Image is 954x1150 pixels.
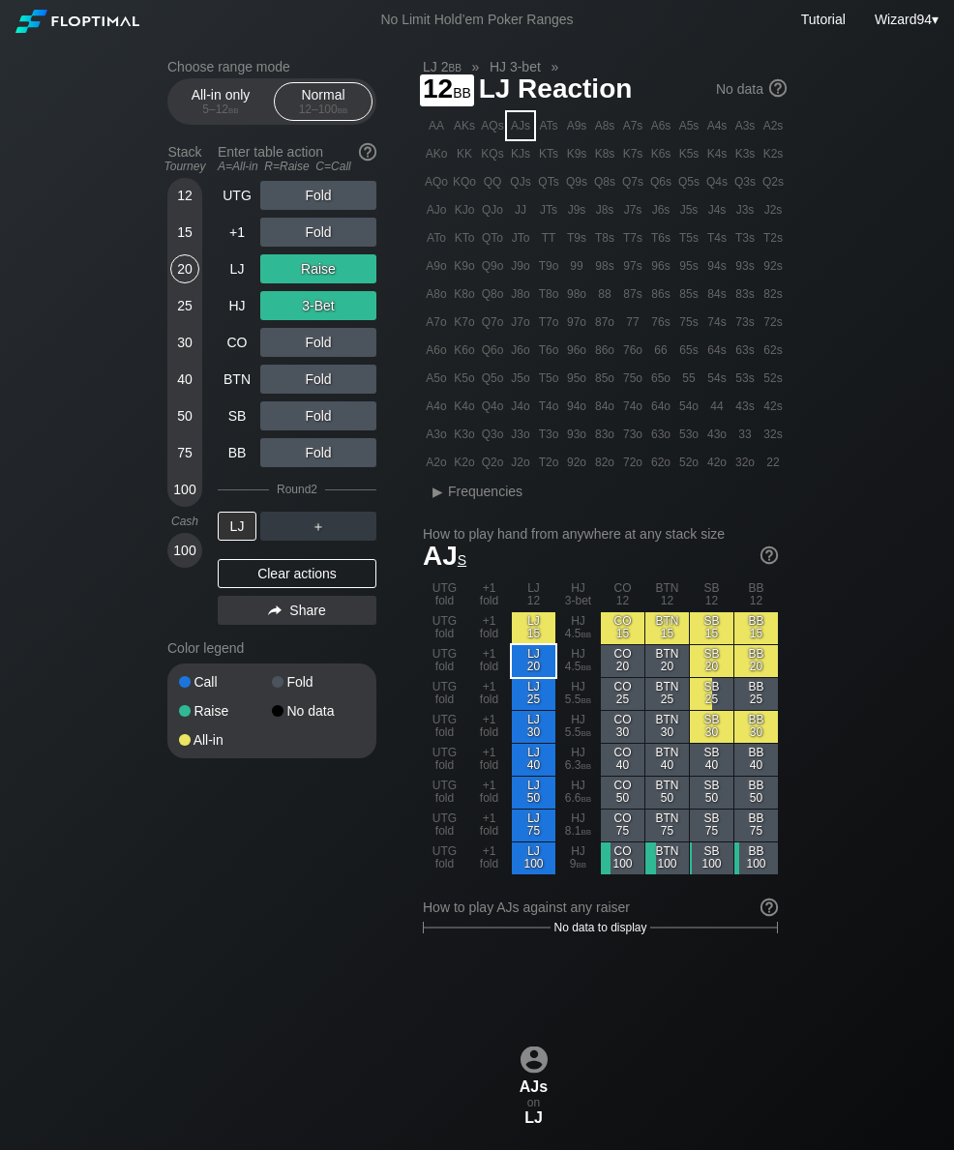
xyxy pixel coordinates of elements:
[690,579,733,611] div: SB 12
[462,59,490,74] span: »
[731,252,759,280] div: 93s
[563,252,590,280] div: 99
[218,218,256,247] div: +1
[423,526,778,542] h2: How to play hand from anywhere at any stack size
[218,291,256,320] div: HJ
[716,81,787,99] div: No data
[645,579,689,611] div: BTN 12
[423,541,466,571] span: AJ
[218,512,256,541] div: LJ
[180,103,261,116] div: 5 – 12
[512,579,555,611] div: LJ 12
[479,309,506,336] div: Q7o
[283,103,364,116] div: 12 – 100
[351,12,602,32] div: No Limit Hold’em Poker Ranges
[647,365,674,392] div: 65o
[260,365,376,394] div: Fold
[218,596,376,625] div: Share
[451,252,478,280] div: K9o
[160,515,210,528] div: Cash
[734,612,778,644] div: BB 15
[645,711,689,743] div: BTN 30
[591,449,618,476] div: 82o
[170,438,199,467] div: 75
[647,393,674,420] div: 64o
[591,365,618,392] div: 85o
[535,337,562,364] div: T6o
[563,168,590,195] div: Q9s
[179,704,272,718] div: Raise
[760,140,787,167] div: K2s
[487,58,544,75] span: HJ 3-bet
[760,112,787,139] div: A2s
[556,612,600,644] div: HJ 4.5
[690,612,733,644] div: SB 15
[690,678,733,710] div: SB 25
[675,224,702,251] div: T5s
[357,141,378,162] img: help.32db89a4.svg
[760,280,787,308] div: 82s
[448,59,461,74] span: bb
[556,678,600,710] div: HJ 5.5
[563,309,590,336] div: 97o
[507,168,534,195] div: QJs
[423,140,450,167] div: AKo
[619,196,646,223] div: J7s
[507,337,534,364] div: J6o
[541,59,569,74] span: »
[675,393,702,420] div: 54o
[507,365,534,392] div: J5o
[647,309,674,336] div: 76s
[760,365,787,392] div: 52s
[451,224,478,251] div: KTo
[458,547,466,569] span: s
[703,393,730,420] div: 44
[218,136,376,181] div: Enter table action
[268,605,282,616] img: share.864f2f62.svg
[218,559,376,588] div: Clear actions
[731,393,759,420] div: 43s
[218,181,256,210] div: UTG
[476,74,636,106] span: LJ Reaction
[731,280,759,308] div: 83s
[619,224,646,251] div: T7s
[581,725,592,739] span: bb
[535,393,562,420] div: T4o
[675,337,702,364] div: 65s
[507,280,534,308] div: J8o
[423,337,450,364] div: A6o
[647,112,674,139] div: A6s
[731,337,759,364] div: 63s
[556,711,600,743] div: HJ 5.5
[479,449,506,476] div: Q2o
[690,711,733,743] div: SB 30
[734,678,778,710] div: BB 25
[619,112,646,139] div: A7s
[619,140,646,167] div: K7s
[176,83,265,120] div: All-in only
[260,438,376,467] div: Fold
[479,365,506,392] div: Q5o
[703,140,730,167] div: K4s
[170,181,199,210] div: 12
[479,280,506,308] div: Q8o
[507,252,534,280] div: J9o
[563,421,590,448] div: 93o
[675,280,702,308] div: 85s
[601,744,644,776] div: CO 40
[279,83,368,120] div: Normal
[170,401,199,430] div: 50
[619,365,646,392] div: 75o
[675,309,702,336] div: 75s
[645,645,689,677] div: BTN 20
[703,280,730,308] div: 84s
[619,337,646,364] div: 76o
[591,112,618,139] div: A8s
[619,393,646,420] div: 74o
[423,224,450,251] div: ATo
[167,59,376,74] h2: Choose range mode
[338,103,348,116] span: bb
[556,744,600,776] div: HJ 6.3
[423,280,450,308] div: A8o
[601,711,644,743] div: CO 30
